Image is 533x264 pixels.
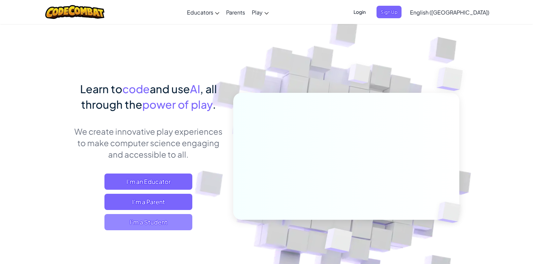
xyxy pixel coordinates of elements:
img: CodeCombat logo [45,5,104,19]
span: and use [150,82,190,96]
a: English ([GEOGRAPHIC_DATA]) [407,3,493,21]
img: Overlap cubes [426,188,477,237]
span: . [213,98,216,111]
span: Play [252,9,263,16]
button: Login [349,6,370,18]
span: code [122,82,150,96]
span: English ([GEOGRAPHIC_DATA]) [410,9,489,16]
span: AI [190,82,200,96]
a: I'm a Parent [104,194,192,210]
img: Overlap cubes [423,51,482,108]
img: Overlap cubes [335,50,384,101]
a: I'm an Educator [104,174,192,190]
span: power of play [142,98,213,111]
button: I'm a Student [104,214,192,230]
span: Learn to [80,82,122,96]
button: Sign Up [377,6,402,18]
span: Educators [187,9,213,16]
a: Parents [223,3,248,21]
a: Play [248,3,272,21]
p: We create innovative play experiences to make computer science engaging and accessible to all. [74,126,223,160]
a: Educators [184,3,223,21]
